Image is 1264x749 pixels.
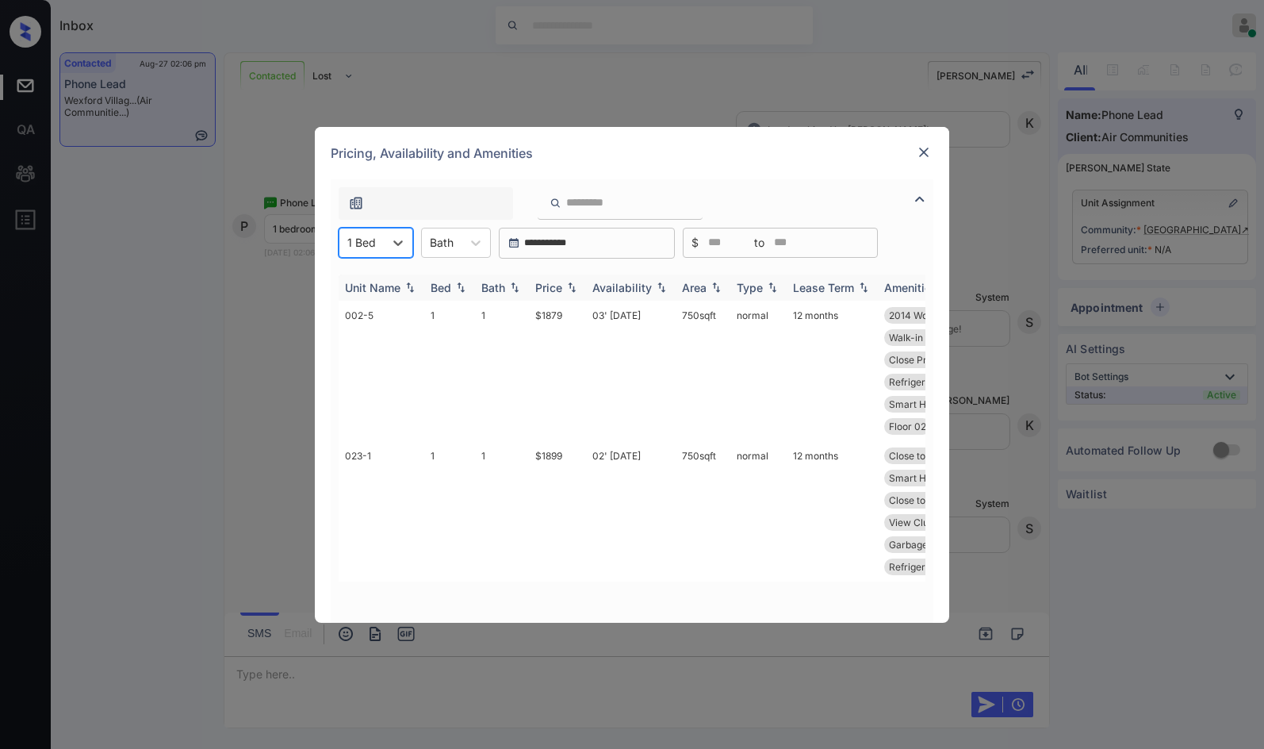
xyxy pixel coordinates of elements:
div: Pricing, Availability and Amenities [315,127,949,179]
img: sorting [507,282,523,293]
img: sorting [402,282,418,293]
img: close [916,144,932,160]
td: 750 sqft [676,301,730,441]
span: $ [691,234,699,252]
span: Close Proximity... [889,354,967,366]
span: Refrigerator Le... [889,376,964,388]
td: 002-5 [339,301,424,441]
td: 12 months [787,441,878,582]
span: Walk-in Closets [889,332,959,344]
img: sorting [708,282,724,293]
div: Price [535,281,562,294]
div: Bath [481,281,505,294]
span: 2014 Wood Floor... [889,309,971,321]
div: Type [737,281,763,294]
span: Garbage disposa... [889,539,971,551]
td: 1 [424,441,475,582]
td: normal [730,441,787,582]
td: 03' [DATE] [586,301,676,441]
img: sorting [764,282,780,293]
img: icon-zuma [910,190,929,209]
td: 750 sqft [676,441,730,582]
span: Floor 02 [889,421,926,432]
td: 02' [DATE] [586,441,676,582]
img: sorting [564,282,580,293]
img: sorting [453,282,469,293]
td: 12 months [787,301,878,441]
span: Smart Home Ther... [889,398,976,410]
div: Amenities [884,281,937,294]
img: icon-zuma [550,196,561,210]
td: $1899 [529,441,586,582]
td: $1879 [529,301,586,441]
img: sorting [653,282,669,293]
span: to [754,234,764,252]
td: 1 [475,301,529,441]
span: Smart Home Wate... [889,472,979,484]
div: Area [682,281,707,294]
div: Availability [592,281,652,294]
span: Close to [PERSON_NAME]... [889,494,1012,506]
img: sorting [856,282,871,293]
div: Unit Name [345,281,400,294]
td: 1 [424,301,475,441]
div: Lease Term [793,281,854,294]
span: Refrigerator Le... [889,561,964,573]
div: Bed [431,281,451,294]
td: 023-1 [339,441,424,582]
span: Close to Amenit... [889,450,967,462]
span: View Clubhouse [889,517,961,528]
img: icon-zuma [348,195,364,211]
td: normal [730,301,787,441]
td: 1 [475,441,529,582]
